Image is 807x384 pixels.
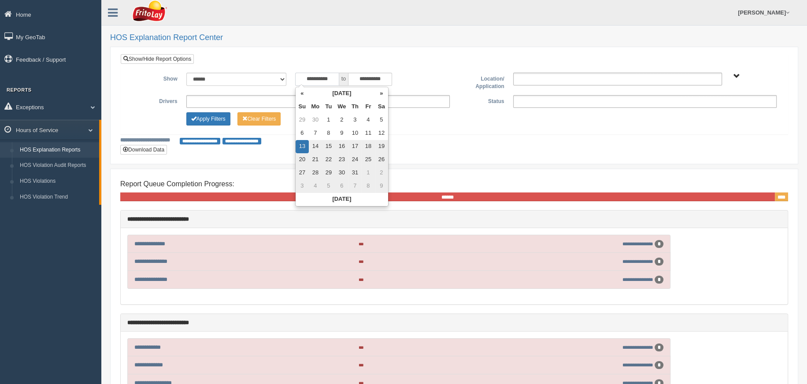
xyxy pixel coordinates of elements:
td: 5 [322,180,335,193]
td: 3 [348,114,362,127]
td: 11 [362,127,375,140]
td: 24 [348,153,362,166]
td: 16 [335,140,348,153]
label: Location/ Application [454,73,509,91]
a: Show/Hide Report Options [121,54,194,64]
button: Change Filter Options [237,112,281,126]
td: 8 [362,180,375,193]
h2: HOS Explanation Report Center [110,33,798,42]
td: 30 [309,114,322,127]
td: 2 [335,114,348,127]
td: 7 [348,180,362,193]
td: 9 [375,180,388,193]
td: 4 [362,114,375,127]
td: 31 [348,166,362,180]
th: [DATE] [296,193,388,206]
td: 1 [322,114,335,127]
td: 25 [362,153,375,166]
td: 20 [296,153,309,166]
td: 18 [362,140,375,153]
td: 10 [348,127,362,140]
a: HOS Explanation Reports [16,142,99,158]
td: 3 [296,180,309,193]
th: » [375,87,388,100]
td: 4 [309,180,322,193]
a: HOS Violation Trend [16,189,99,205]
label: Drivers [127,95,182,106]
td: 19 [375,140,388,153]
td: 6 [296,127,309,140]
th: Tu [322,100,335,114]
th: [DATE] [309,87,375,100]
td: 13 [296,140,309,153]
td: 6 [335,180,348,193]
td: 29 [296,114,309,127]
td: 5 [375,114,388,127]
a: HOS Violation Audit Reports [16,158,99,174]
th: Fr [362,100,375,114]
th: We [335,100,348,114]
button: Change Filter Options [186,112,230,126]
td: 15 [322,140,335,153]
td: 21 [309,153,322,166]
label: Show [127,73,182,83]
td: 8 [322,127,335,140]
td: 22 [322,153,335,166]
td: 27 [296,166,309,180]
td: 1 [362,166,375,180]
td: 9 [335,127,348,140]
span: to [339,73,348,86]
th: « [296,87,309,100]
td: 12 [375,127,388,140]
td: 29 [322,166,335,180]
td: 17 [348,140,362,153]
th: Mo [309,100,322,114]
td: 26 [375,153,388,166]
td: 7 [309,127,322,140]
td: 14 [309,140,322,153]
th: Su [296,100,309,114]
td: 28 [309,166,322,180]
td: 23 [335,153,348,166]
td: 2 [375,166,388,180]
h4: Report Queue Completion Progress: [120,180,788,188]
td: 30 [335,166,348,180]
label: Status [454,95,509,106]
button: Download Data [120,145,167,155]
a: HOS Violations [16,174,99,189]
th: Sa [375,100,388,114]
th: Th [348,100,362,114]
